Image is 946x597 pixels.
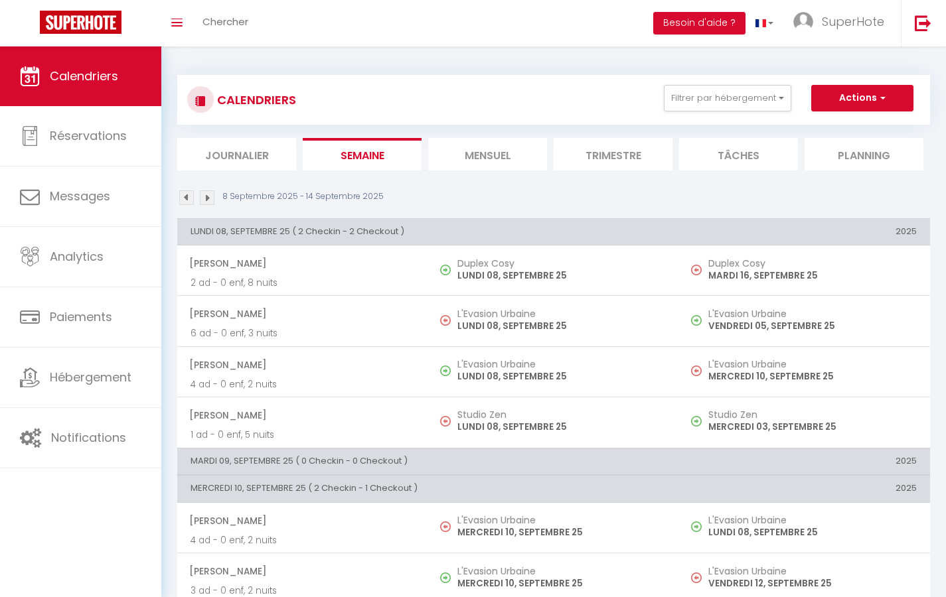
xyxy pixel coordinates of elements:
p: VENDREDI 12, SEPTEMBRE 25 [708,576,917,590]
th: MERCREDI 10, SEPTEMBRE 25 ( 2 Checkin - 1 Checkout ) [177,476,679,502]
span: [PERSON_NAME] [189,352,415,377]
p: LUNDI 08, SEPTEMBRE 25 [457,420,666,434]
p: 6 ad - 0 enf, 3 nuits [191,326,415,340]
h5: L'Evasion Urbaine [457,308,666,319]
h5: Studio Zen [457,409,666,420]
span: Analytics [50,248,104,265]
p: VENDREDI 05, SEPTEMBRE 25 [708,319,917,333]
p: 2 ad - 0 enf, 8 nuits [191,276,415,290]
p: LUNDI 08, SEPTEMBRE 25 [708,525,917,539]
img: NO IMAGE [440,416,451,427]
span: Paiements [50,308,112,325]
th: LUNDI 08, SEPTEMBRE 25 ( 2 Checkin - 2 Checkout ) [177,218,679,245]
th: 2025 [679,476,930,502]
th: 2025 [679,218,930,245]
li: Planning [805,138,923,170]
li: Journalier [177,138,296,170]
p: 4 ad - 0 enf, 2 nuits [191,377,415,391]
span: Chercher [202,15,248,29]
h5: L'Evasion Urbaine [708,308,917,319]
h5: Duplex Cosy [457,258,666,269]
li: Mensuel [428,138,547,170]
p: MERCREDI 10, SEPTEMBRE 25 [457,525,666,539]
button: Actions [811,85,913,111]
li: Trimestre [554,138,672,170]
th: MARDI 09, SEPTEMBRE 25 ( 0 Checkin - 0 Checkout ) [177,448,679,474]
img: NO IMAGE [691,572,702,583]
h5: L'Evasion Urbaine [457,515,666,525]
img: NO IMAGE [691,265,702,275]
button: Ouvrir le widget de chat LiveChat [11,5,50,45]
p: 4 ad - 0 enf, 2 nuits [191,533,415,547]
img: logout [915,15,931,31]
img: ... [793,12,813,32]
span: [PERSON_NAME] [189,301,415,326]
button: Besoin d'aide ? [653,12,746,34]
img: NO IMAGE [440,315,451,326]
p: LUNDI 08, SEPTEMBRE 25 [457,319,666,333]
img: NO IMAGE [691,315,702,326]
h5: L'Evasion Urbaine [457,566,666,576]
span: Messages [50,188,110,204]
span: Réservations [50,127,127,144]
li: Semaine [303,138,422,170]
img: NO IMAGE [691,521,702,532]
span: Notifications [51,429,126,446]
span: Calendriers [50,68,118,84]
h5: L'Evasion Urbaine [708,359,917,369]
p: 1 ad - 0 enf, 5 nuits [191,428,415,442]
span: [PERSON_NAME] [189,403,415,428]
h5: L'Evasion Urbaine [457,359,666,369]
h5: L'Evasion Urbaine [708,566,917,576]
img: NO IMAGE [691,365,702,376]
h5: Studio Zen [708,409,917,420]
button: Filtrer par hébergement [664,85,791,111]
span: Hébergement [50,369,131,385]
p: MERCREDI 10, SEPTEMBRE 25 [708,369,917,383]
th: 2025 [679,448,930,474]
h3: CALENDRIERS [214,85,296,115]
p: MERCREDI 10, SEPTEMBRE 25 [457,576,666,590]
span: [PERSON_NAME] [189,251,415,276]
li: Tâches [679,138,798,170]
img: NO IMAGE [691,416,702,427]
h5: Duplex Cosy [708,258,917,269]
h5: L'Evasion Urbaine [708,515,917,525]
p: MERCREDI 03, SEPTEMBRE 25 [708,420,917,434]
p: MARDI 16, SEPTEMBRE 25 [708,269,917,283]
p: LUNDI 08, SEPTEMBRE 25 [457,269,666,283]
p: 8 Septembre 2025 - 14 Septembre 2025 [222,190,384,203]
img: Super Booking [40,11,121,34]
p: LUNDI 08, SEPTEMBRE 25 [457,369,666,383]
span: [PERSON_NAME] [189,508,415,533]
img: NO IMAGE [440,521,451,532]
span: SuperHote [822,13,884,30]
span: [PERSON_NAME] [189,559,415,584]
